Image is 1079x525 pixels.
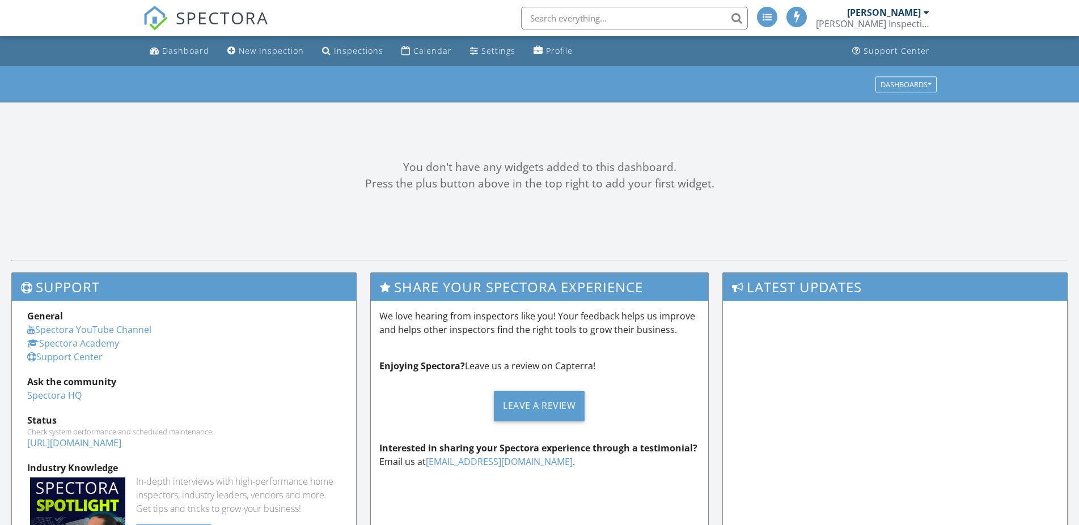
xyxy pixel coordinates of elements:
a: Calendar [397,41,456,62]
a: [EMAIL_ADDRESS][DOMAIN_NAME] [426,455,573,468]
a: Dashboard [145,41,214,62]
div: Profile [546,45,573,56]
div: New Inspection [239,45,304,56]
div: You don't have any widgets added to this dashboard. [11,159,1068,176]
div: Ask the community [27,375,341,389]
a: Support Center [27,351,103,363]
a: Leave a Review [379,382,700,430]
div: Industry Knowledge [27,461,341,475]
a: Profile [529,41,577,62]
p: Leave us a review on Capterra! [379,359,700,373]
div: Settings [481,45,515,56]
img: The Best Home Inspection Software - Spectora [143,6,168,31]
div: Inspections [334,45,383,56]
h3: Latest Updates [723,273,1067,301]
div: Dashboard [162,45,209,56]
div: Check system performance and scheduled maintenance. [27,427,341,436]
button: Dashboards [875,76,937,92]
div: [PERSON_NAME] [847,7,921,18]
div: Calendar [413,45,452,56]
a: Spectora YouTube Channel [27,323,151,336]
p: Email us at . [379,441,700,468]
strong: General [27,310,63,322]
a: New Inspection [223,41,308,62]
div: In-depth interviews with high-performance home inspectors, industry leaders, vendors and more. Ge... [136,475,341,515]
h3: Support [12,273,356,301]
input: Search everything... [521,7,748,29]
a: Spectora Academy [27,337,119,349]
a: Spectora HQ [27,389,82,402]
strong: Interested in sharing your Spectora experience through a testimonial? [379,442,697,454]
strong: Enjoying Spectora? [379,360,465,372]
p: We love hearing from inspectors like you! Your feedback helps us improve and helps other inspecto... [379,309,700,336]
div: Leave a Review [494,391,585,421]
div: Support Center [864,45,930,56]
a: [URL][DOMAIN_NAME] [27,437,121,449]
div: Status [27,413,341,427]
a: Settings [466,41,520,62]
a: Support Center [848,41,934,62]
h3: Share Your Spectora Experience [371,273,708,301]
div: Press the plus button above in the top right to add your first widget. [11,176,1068,192]
a: SPECTORA [143,15,269,39]
div: Dashboards [881,80,932,88]
span: SPECTORA [176,6,269,29]
div: Dana Inspection Services, Inc. [816,18,929,29]
a: Inspections [318,41,388,62]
